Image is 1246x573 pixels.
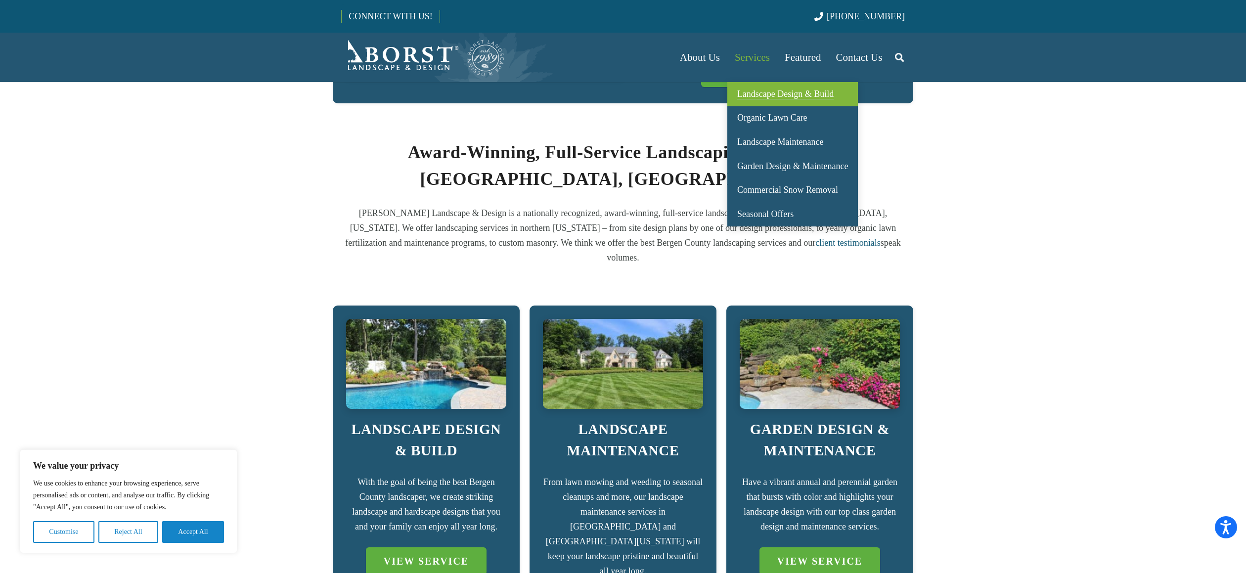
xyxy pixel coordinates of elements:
span: Seasonal Offers [737,209,794,219]
a: Contact Us [829,33,890,82]
span: [PHONE_NUMBER] [827,11,905,21]
a: IMG_7724 [543,319,703,409]
span: Featured [785,51,821,63]
div: We value your privacy [20,449,237,553]
a: Services [727,33,777,82]
span: Landscape Design & Build [737,89,834,99]
a: CONNECT WITH US! [342,4,439,28]
a: Landscape Maintenance [727,130,858,154]
a: Commercial Snow Removal [727,178,858,202]
a: GARDEN DESIGN & MAINTENANCE [750,421,890,458]
a: LANDSCAPE MAINTENANCE [567,421,679,458]
b: Award-Winning, Full-Service Landscaping Services in [GEOGRAPHIC_DATA], [GEOGRAPHIC_DATA] [408,142,838,189]
button: Accept All [162,521,224,543]
p: Have a vibrant annual and perennial garden that bursts with color and highlights your landscape d... [740,475,900,534]
span: Services [735,51,770,63]
p: We value your privacy [33,460,224,472]
p: [PERSON_NAME] Landscape & Design is a nationally recognized, award-winning, full-service landscap... [341,206,905,265]
span: Organic Lawn Care [737,113,807,123]
a: Landscape Design & Build [727,82,858,106]
span: Garden Design & Maintenance [737,161,848,171]
a: IMG_7915 [740,319,900,409]
p: We use cookies to enhance your browsing experience, serve personalised ads or content, and analys... [33,478,224,513]
a: LANDSCAPE DESIGN & BUILD [352,421,501,458]
a: Search [890,45,909,70]
p: With the goal of being the best Bergen County landscaper, we create striking landscape and hardsc... [346,475,506,534]
button: Customise [33,521,94,543]
a: client testimonials [815,238,880,248]
button: Reject All [98,521,158,543]
a: Borst-Logo [341,38,505,77]
a: [PHONE_NUMBER] [814,11,905,21]
a: Garden Design & Maintenance [727,154,858,178]
span: Landscape Maintenance [737,137,823,147]
span: About Us [680,51,720,63]
a: Featured [777,33,828,82]
span: Contact Us [836,51,883,63]
a: Organic Lawn Care [727,106,858,131]
span: Commercial Snow Removal [737,185,838,195]
a: IMG_8489 [346,319,506,409]
a: Seasonal Offers [727,202,858,226]
a: About Us [672,33,727,82]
